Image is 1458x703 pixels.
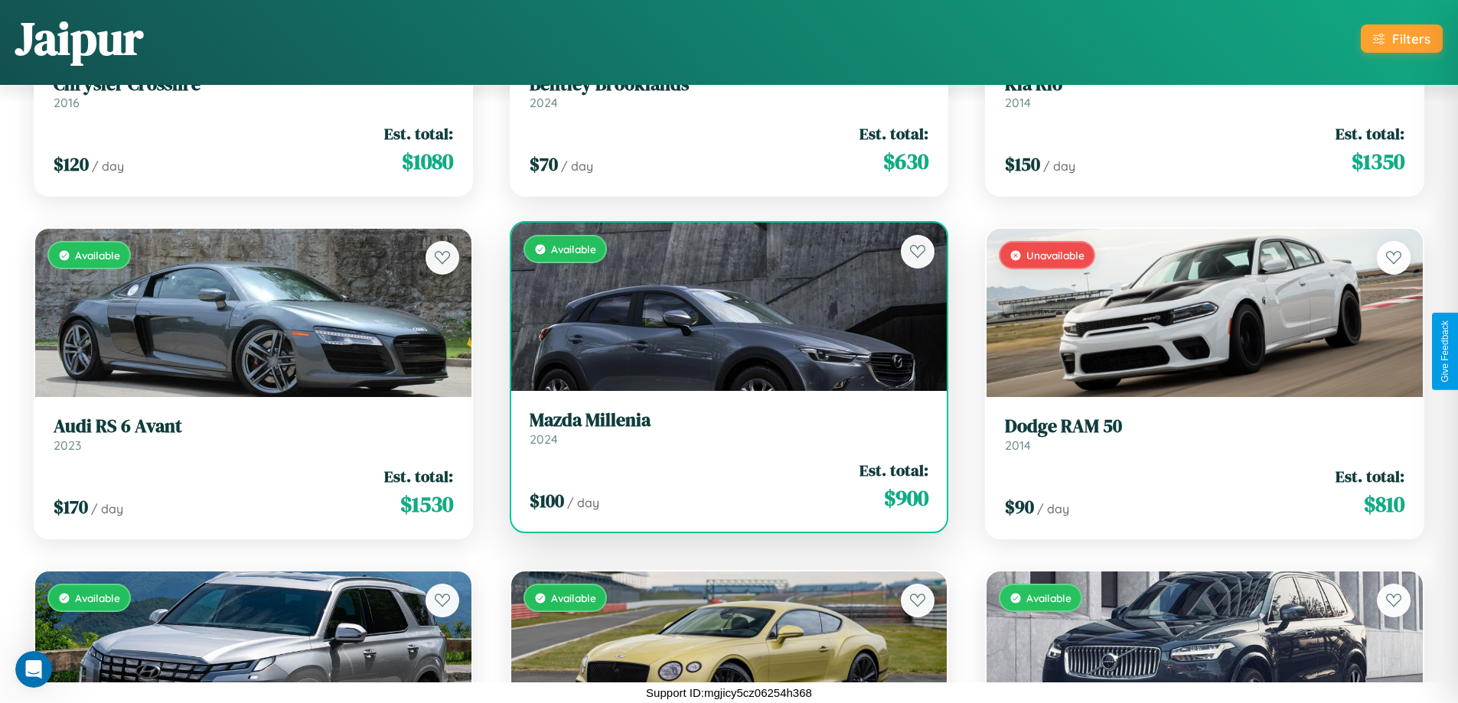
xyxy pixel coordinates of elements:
span: $ 1080 [402,146,453,177]
div: Give Feedback [1440,321,1450,382]
span: $ 70 [530,151,558,177]
span: $ 1350 [1352,146,1404,177]
span: / day [567,495,599,510]
span: Est. total: [859,122,928,145]
span: $ 90 [1005,494,1034,519]
button: Filters [1361,24,1443,53]
span: $ 120 [54,151,89,177]
a: Dodge RAM 502014 [1005,415,1404,453]
span: 2023 [54,438,81,453]
span: Available [551,242,596,255]
span: $ 100 [530,488,564,513]
span: $ 150 [1005,151,1040,177]
span: $ 170 [54,494,88,519]
span: Available [75,249,120,262]
span: Unavailable [1026,249,1085,262]
span: $ 1530 [400,489,453,519]
a: Bentley Brooklands2024 [530,73,929,111]
span: 2014 [1005,438,1031,453]
span: 2024 [530,431,558,447]
span: / day [561,158,593,174]
span: Available [551,591,596,604]
span: Est. total: [859,459,928,481]
a: Mazda Millenia2024 [530,409,929,447]
span: / day [91,501,123,516]
span: Est. total: [384,465,453,487]
h3: Mazda Millenia [530,409,929,431]
span: Available [1026,591,1071,604]
h3: Dodge RAM 50 [1005,415,1404,438]
span: Est. total: [1336,465,1404,487]
span: Est. total: [384,122,453,145]
a: Kia Rio2014 [1005,73,1404,111]
iframe: Intercom live chat [15,651,52,688]
span: / day [92,158,124,174]
h3: Audi RS 6 Avant [54,415,453,438]
h1: Jaipur [15,7,143,70]
span: $ 810 [1364,489,1404,519]
span: 2024 [530,95,558,110]
a: Audi RS 6 Avant2023 [54,415,453,453]
span: / day [1043,158,1075,174]
span: / day [1037,501,1069,516]
a: Chrysler Crossfire2016 [54,73,453,111]
span: Est. total: [1336,122,1404,145]
p: Support ID: mgjicy5cz06254h368 [646,682,812,703]
span: $ 900 [884,483,928,513]
span: $ 630 [883,146,928,177]
span: Available [75,591,120,604]
span: 2016 [54,95,80,110]
div: Filters [1392,31,1430,47]
span: 2014 [1005,95,1031,110]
